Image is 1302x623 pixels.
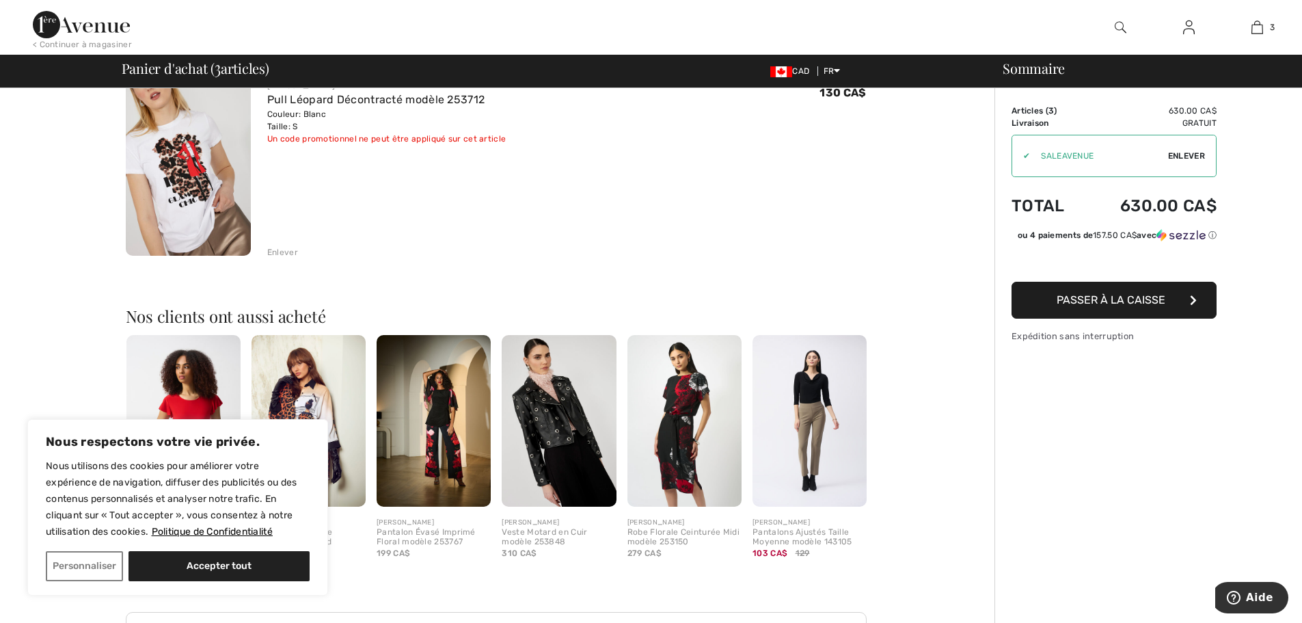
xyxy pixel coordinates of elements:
[33,11,130,38] img: 1ère Avenue
[1251,19,1263,36] img: Mon panier
[1012,105,1084,117] td: Articles ( )
[1172,19,1206,36] a: Se connecter
[502,335,616,507] img: Veste Motard en Cuir modèle 253848
[377,335,491,507] img: Pantalon Évasé Imprimé Floral modèle 253767
[27,419,328,596] div: Nous respectons votre vie privée.
[502,528,616,547] div: Veste Motard en Cuir modèle 253848
[752,518,867,528] div: [PERSON_NAME]
[267,246,298,259] div: Enlever
[770,66,792,77] img: Canadian Dollar
[1084,117,1217,129] td: Gratuit
[46,458,310,540] p: Nous utilisons des cookies pour améliorer votre expérience de navigation, diffuser des publicités...
[1093,230,1137,240] span: 157.50 CA$
[1012,282,1217,319] button: Passer à la caisse
[46,551,123,581] button: Personnaliser
[1115,19,1126,36] img: recherche
[1223,19,1290,36] a: 3
[377,528,491,547] div: Pantalon Évasé Imprimé Floral modèle 253767
[1012,183,1084,229] td: Total
[1012,117,1084,129] td: Livraison
[377,518,491,528] div: [PERSON_NAME]
[824,66,841,76] span: FR
[46,434,310,450] p: Nous respectons votre vie privée.
[1012,150,1030,162] div: ✔
[986,62,1294,75] div: Sommaire
[122,62,269,75] span: Panier d'achat ( articles)
[33,38,132,51] div: < Continuer à magasiner
[128,551,310,581] button: Accepter tout
[502,518,616,528] div: [PERSON_NAME]
[1084,183,1217,229] td: 630.00 CA$
[1084,105,1217,117] td: 630.00 CA$
[267,133,506,145] div: Un code promotionnel ne peut être appliqué sur cet article
[502,548,537,558] span: 310 CA$
[267,93,485,106] a: Pull Léopard Décontracté modèle 253712
[1030,135,1168,176] input: Code promo
[1270,21,1275,34] span: 3
[1012,246,1217,277] iframe: PayPal-paypal
[770,66,815,76] span: CAD
[627,548,662,558] span: 279 CA$
[377,548,410,558] span: 199 CA$
[126,68,251,256] img: Pull Léopard Décontracté modèle 253712
[126,335,241,507] img: Pull à Volants Col Rond modèle 251169
[1048,106,1054,116] span: 3
[1156,229,1206,241] img: Sezzle
[627,528,742,547] div: Robe Florale Ceinturée Midi modèle 253150
[151,525,273,538] a: Politique de Confidentialité
[796,547,810,559] span: 129
[1012,330,1217,343] div: Expédition sans interruption
[1018,229,1217,241] div: ou 4 paiements de avec
[752,335,867,507] img: Pantalons Ajustés Taille Moyenne modèle 143105
[819,86,866,99] span: 130 CA$
[1057,293,1165,306] span: Passer à la caisse
[267,108,506,133] div: Couleur: Blanc Taille: S
[215,58,221,76] span: 3
[752,528,867,547] div: Pantalons Ajustés Taille Moyenne modèle 143105
[126,308,878,324] h2: Nos clients ont aussi acheté
[1183,19,1195,36] img: Mes infos
[752,548,787,558] span: 103 CA$
[252,335,366,507] img: Chemise Fermeture Boutonnée Léopard modèle 253771
[627,335,742,507] img: Robe Florale Ceinturée Midi modèle 253150
[1215,582,1288,616] iframe: Ouvre un widget dans lequel vous pouvez trouver plus d’informations
[1012,229,1217,246] div: ou 4 paiements de157.50 CA$avecSezzle Cliquez pour en savoir plus sur Sezzle
[1168,150,1205,162] span: Enlever
[627,518,742,528] div: [PERSON_NAME]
